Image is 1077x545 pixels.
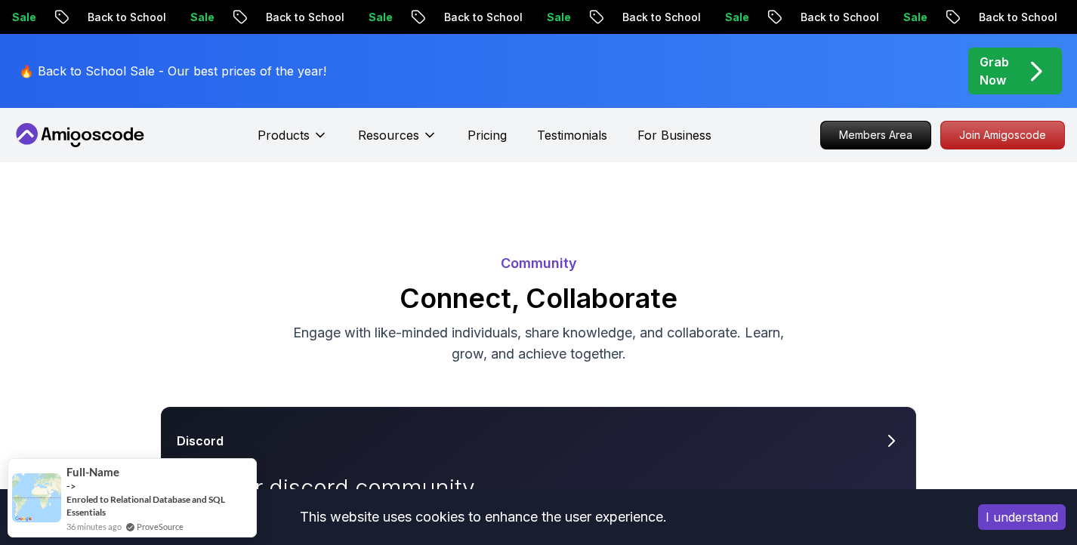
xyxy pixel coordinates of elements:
[65,10,168,25] p: Back to School
[358,126,437,156] button: Resources
[10,283,1067,313] h2: Connect, Collaborate
[778,10,881,25] p: Back to School
[243,10,346,25] p: Back to School
[11,500,955,534] div: This website uses cookies to enhance the user experience.
[468,126,507,144] a: Pricing
[978,504,1066,530] button: Accept cookies
[285,322,792,365] p: Engage with like-minded individuals, share knowledge, and collaborate. Learn, grow, and achieve t...
[258,126,328,156] button: Products
[66,493,252,519] a: Enroled to Relational Database and SQL Essentials
[12,473,61,522] img: provesource social proof notification image
[881,10,929,25] p: Sale
[66,480,76,492] span: ->
[19,62,326,80] p: 🔥 Back to School Sale - Our best prices of the year!
[524,10,572,25] p: Sale
[66,520,122,533] span: 36 minutes ago
[346,10,394,25] p: Sale
[820,121,931,149] a: Members Area
[137,520,184,533] a: ProveSource
[637,126,711,144] a: For Business
[821,122,930,149] p: Members Area
[941,122,1064,149] p: Join Amigoscode
[980,53,1009,89] p: Grab Now
[358,126,419,144] p: Resources
[66,466,119,479] span: Full-Name
[940,121,1065,149] a: Join Amigoscode
[956,10,1059,25] p: Back to School
[10,253,1067,274] p: Community
[258,126,310,144] p: Products
[537,126,607,144] a: Testimonials
[421,10,524,25] p: Back to School
[600,10,702,25] p: Back to School
[177,474,517,501] p: Join our discord community
[168,10,216,25] p: Sale
[702,10,751,25] p: Sale
[177,432,224,450] h3: Discord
